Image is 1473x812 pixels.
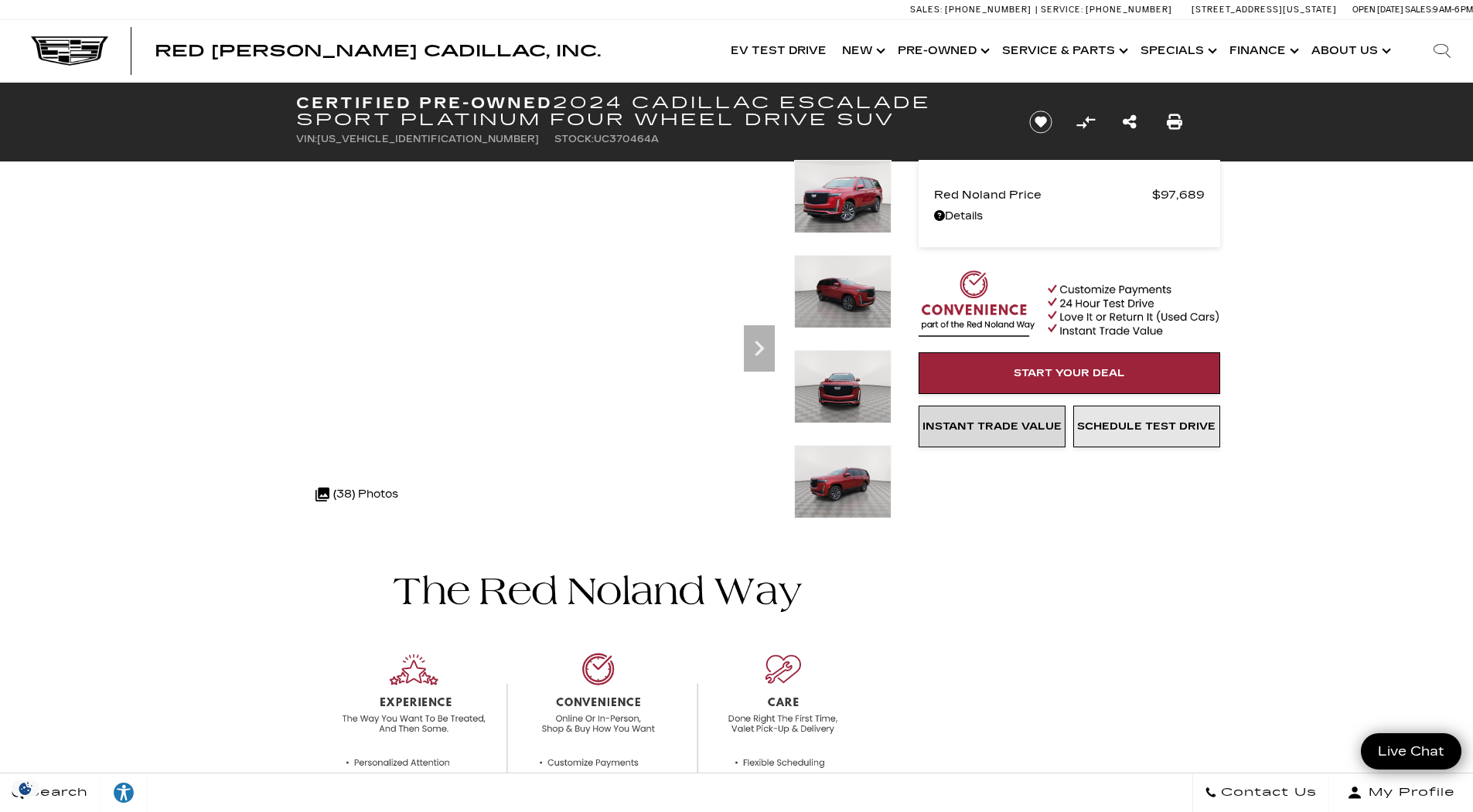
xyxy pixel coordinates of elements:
[1041,5,1083,15] span: Service:
[296,94,1004,128] h1: 2024 Cadillac Escalade Sport Platinum Four Wheel Drive SUV
[744,325,775,372] div: Next
[934,184,1205,206] a: Red Noland Price $97,689
[794,255,892,328] img: Certified Used 2024 Radiant Red Tintcoat Cadillac Sport Platinum image 2
[1222,20,1304,82] a: Finance
[1123,111,1137,133] a: Share this Certified Pre-Owned 2024 Cadillac Escalade Sport Platinum Four Wheel Drive SUV
[1152,184,1205,206] span: $97,689
[945,5,1031,15] span: [PHONE_NUMBER]
[296,160,783,525] iframe: Interactive Walkaround/Photo gallery of the vehicle/product
[24,782,88,804] span: Search
[890,20,994,82] a: Pre-Owned
[1352,5,1403,15] span: Open [DATE]
[8,780,43,797] img: Opt-Out Icon
[155,43,601,59] a: Red [PERSON_NAME] Cadillac, Inc.
[594,134,659,144] span: UC370464A
[834,20,890,82] a: New
[910,5,943,15] span: Sales:
[1074,110,1097,134] button: Compare Vehicle
[1405,5,1433,15] span: Sales:
[1024,110,1058,134] button: Save vehicle
[308,476,406,513] div: (38) Photos
[1192,773,1329,812] a: Contact Us
[1073,406,1220,447] a: Schedule Test Drive
[1411,20,1473,82] div: Search
[101,773,148,812] a: Explore your accessibility options
[554,134,594,144] span: Stock:
[1362,782,1455,804] span: My Profile
[934,184,1152,206] span: Red Noland Price
[1133,20,1222,82] a: Specials
[1167,111,1182,133] a: Print this Certified Pre-Owned 2024 Cadillac Escalade Sport Platinum Four Wheel Drive SUV
[296,93,554,112] strong: Certified Pre-Owned
[296,134,317,144] span: VIN:
[934,206,1205,227] a: Details
[155,42,601,60] span: Red [PERSON_NAME] Cadillac, Inc.
[31,36,108,66] img: Cadillac Dark Logo with Cadillac White Text
[919,352,1220,394] a: Start Your Deal
[1086,5,1172,15] span: [PHONE_NUMBER]
[1014,367,1125,379] span: Start Your Deal
[794,160,892,233] img: Certified Used 2024 Radiant Red Tintcoat Cadillac Sport Platinum image 1
[1077,420,1216,433] span: Schedule Test Drive
[1217,782,1317,804] span: Contact Us
[101,781,147,804] div: Explore your accessibility options
[8,780,43,797] section: Click to Open Cookie Consent Modal
[1192,5,1337,15] a: [STREET_ADDRESS][US_STATE]
[1370,742,1452,760] span: Live Chat
[910,5,1035,14] a: Sales: [PHONE_NUMBER]
[919,406,1066,447] a: Instant Trade Value
[1433,5,1473,15] span: 9 AM-6 PM
[1361,733,1461,770] a: Live Chat
[723,20,834,82] a: EV Test Drive
[317,134,539,144] span: [US_VEHICLE_IDENTIFICATION_NUMBER]
[1304,20,1396,82] a: About Us
[994,20,1133,82] a: Service & Parts
[794,445,892,518] img: Certified Used 2024 Radiant Red Tintcoat Cadillac Sport Platinum image 4
[1329,773,1473,812] button: Open user profile menu
[922,420,1062,433] span: Instant Trade Value
[794,350,892,423] img: Certified Used 2024 Radiant Red Tintcoat Cadillac Sport Platinum image 3
[1035,5,1176,14] a: Service: [PHONE_NUMBER]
